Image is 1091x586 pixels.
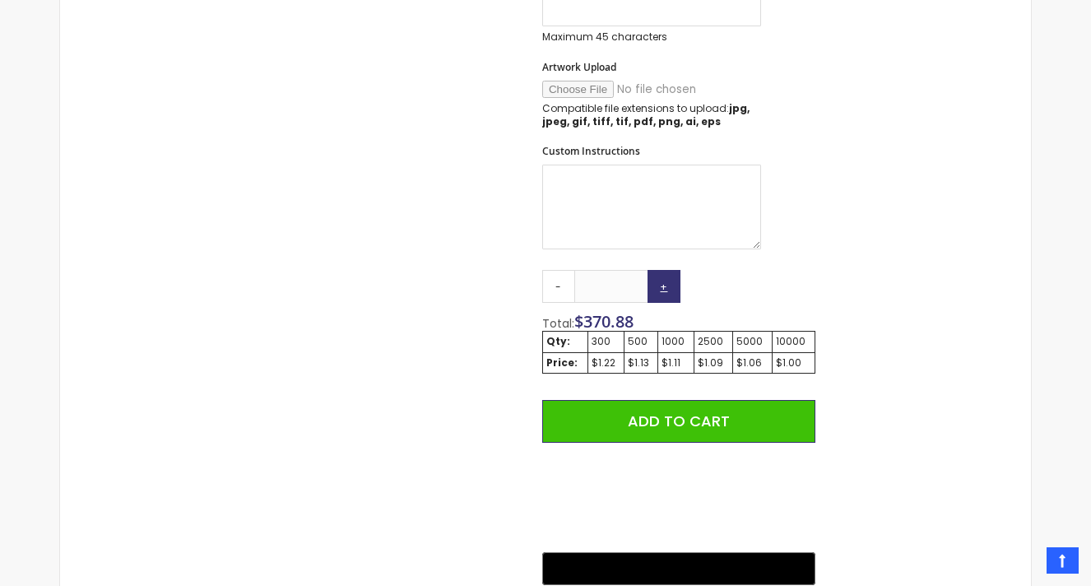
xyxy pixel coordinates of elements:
div: $1.09 [698,356,729,370]
div: $1.11 [662,356,689,370]
div: $1.00 [776,356,812,370]
iframe: PayPal [542,455,815,541]
strong: jpg, jpeg, gif, tiff, tif, pdf, png, ai, eps [542,101,750,128]
strong: Qty: [546,334,570,348]
iframe: Google Customer Reviews [955,542,1091,586]
span: Custom Instructions [542,144,640,158]
strong: Price: [546,356,578,370]
div: 2500 [698,335,729,348]
span: 370.88 [583,310,634,333]
div: 500 [628,335,654,348]
span: Add to Cart [628,411,730,431]
button: Buy with GPay [542,552,815,585]
a: - [542,270,575,303]
div: $1.06 [736,356,768,370]
div: $1.13 [628,356,654,370]
span: $ [574,310,634,333]
button: Add to Cart [542,400,815,443]
div: 300 [592,335,620,348]
span: Artwork Upload [542,60,616,74]
span: Total: [542,315,574,332]
div: 1000 [662,335,689,348]
div: 5000 [736,335,768,348]
div: 10000 [776,335,812,348]
div: $1.22 [592,356,620,370]
p: Compatible file extensions to upload: [542,102,761,128]
a: + [648,270,680,303]
p: Maximum 45 characters [542,30,761,44]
